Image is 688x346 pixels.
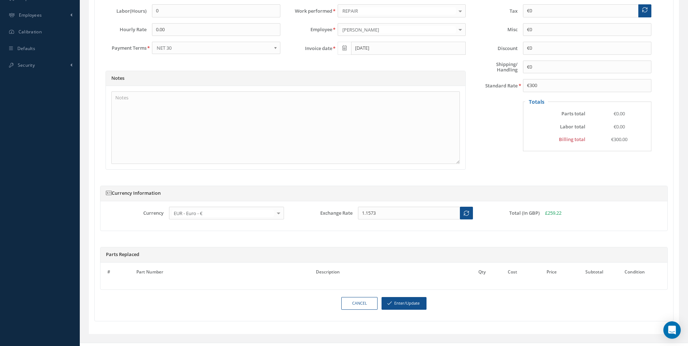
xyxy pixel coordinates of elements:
label: Standard Rate [471,83,518,88]
span: EUR - Euro - € [172,210,274,217]
label: Shipping/ Handling [471,62,518,73]
th: Part Number [135,268,315,278]
label: Hourly Rate [100,27,147,32]
span: €0.00 [614,110,625,117]
label: Labor total [518,124,585,129]
div: Parts total = SUM of Parts subtotals [520,110,655,118]
div: Billing total = Labor total + Parts total + Invoice tax + Shipping/Handling + Outside Service + S... [520,136,655,143]
label: Discount [471,46,518,51]
a: Cancel [341,297,378,310]
span: NET 30 [157,44,271,52]
span: Security [18,62,35,68]
th: # [106,268,135,278]
label: Parts total [518,111,585,116]
span: £259.22 [545,210,561,216]
button: Enter/Update [382,297,427,310]
th: Price [545,268,584,278]
span: Employees [19,12,42,18]
label: Exchange Rate [289,210,353,216]
label: Misc [471,27,518,32]
th: Condition [623,268,662,278]
label: Labor(Hours) [100,8,147,14]
label: Payment Terms [100,45,147,51]
h5: Currency Information [106,190,662,196]
label: Work performed [286,8,332,14]
label: Currency [100,210,164,216]
th: Cost [506,268,545,278]
legend: Totals [525,98,548,106]
h5: Notes [111,75,460,81]
div: Labor total = Customer hourly rate * Labor(Hours) [520,123,655,131]
span: [PERSON_NAME] [341,26,456,33]
span: €0.00 [614,123,625,130]
label: Invoice date [286,46,332,51]
label: Billing total [518,137,585,142]
label: Tax [471,8,518,14]
th: Qty [477,268,506,278]
th: Description [314,268,477,278]
span: REPAIR [341,7,456,15]
label: Total (In GBP) [477,210,540,216]
h5: Parts Replaced [106,252,662,258]
span: €300.00 [611,136,627,143]
span: Calibration [18,29,42,35]
span: Defaults [17,45,35,52]
div: Open Intercom Messenger [663,321,681,339]
th: Subtotal [584,268,623,278]
label: Employee [286,27,332,32]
